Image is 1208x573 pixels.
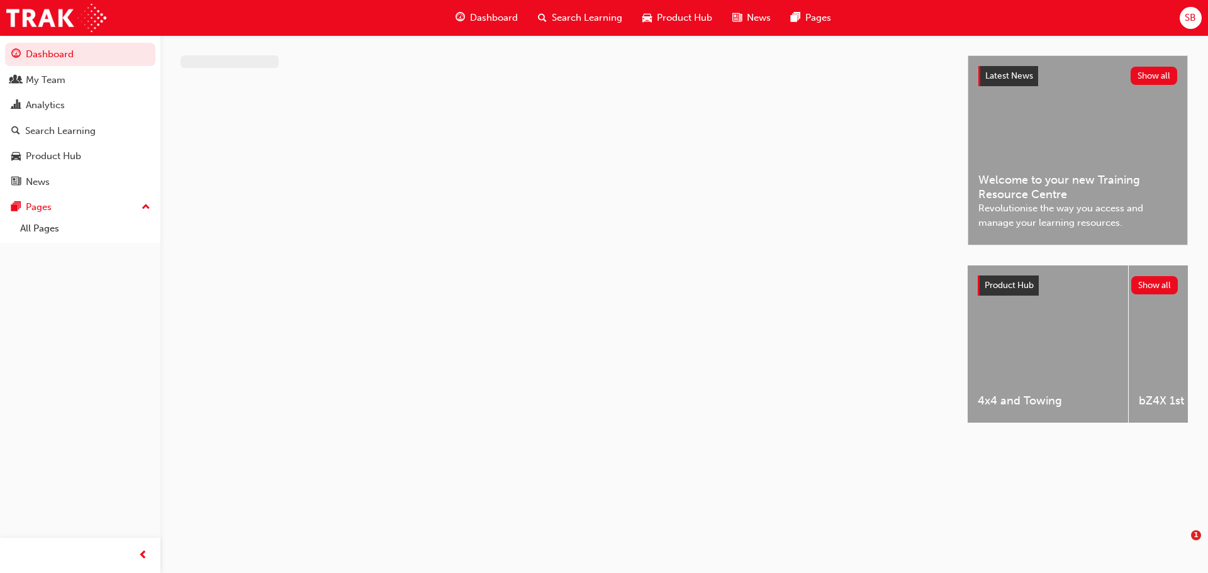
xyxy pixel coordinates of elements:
button: Show all [1131,67,1178,85]
div: Search Learning [25,124,96,138]
a: Dashboard [5,43,155,66]
span: Latest News [985,70,1033,81]
span: 1 [1191,530,1201,540]
span: car-icon [642,10,652,26]
button: Show all [1131,276,1178,294]
button: DashboardMy TeamAnalyticsSearch LearningProduct HubNews [5,40,155,196]
span: news-icon [11,177,21,188]
span: news-icon [732,10,742,26]
span: search-icon [11,126,20,137]
button: SB [1180,7,1202,29]
span: guage-icon [11,49,21,60]
span: guage-icon [456,10,465,26]
a: My Team [5,69,155,92]
a: Product Hub [5,145,155,168]
span: Dashboard [470,11,518,25]
a: Analytics [5,94,155,117]
img: Trak [6,4,106,32]
span: Revolutionise the way you access and manage your learning resources. [978,201,1177,230]
a: News [5,170,155,194]
span: search-icon [538,10,547,26]
span: chart-icon [11,100,21,111]
span: people-icon [11,75,21,86]
a: car-iconProduct Hub [632,5,722,31]
button: Pages [5,196,155,219]
a: Product HubShow all [978,275,1178,296]
span: Product Hub [985,280,1034,291]
a: Latest NewsShow all [978,66,1177,86]
a: news-iconNews [722,5,781,31]
div: Product Hub [26,149,81,164]
span: pages-icon [11,202,21,213]
span: SB [1185,11,1196,25]
a: 4x4 and Towing [968,265,1128,423]
span: Search Learning [552,11,622,25]
a: guage-iconDashboard [445,5,528,31]
a: All Pages [15,219,155,238]
span: pages-icon [791,10,800,26]
a: pages-iconPages [781,5,841,31]
span: car-icon [11,151,21,162]
span: News [747,11,771,25]
span: Pages [805,11,831,25]
div: My Team [26,73,65,87]
a: search-iconSearch Learning [528,5,632,31]
div: Pages [26,200,52,214]
div: Analytics [26,98,65,113]
a: Latest NewsShow allWelcome to your new Training Resource CentreRevolutionise the way you access a... [968,55,1188,245]
span: Welcome to your new Training Resource Centre [978,173,1177,201]
a: Search Learning [5,120,155,143]
span: prev-icon [138,548,148,564]
span: up-icon [142,199,150,216]
div: News [26,175,50,189]
span: 4x4 and Towing [978,394,1118,408]
iframe: Intercom live chat [1165,530,1195,560]
span: Product Hub [657,11,712,25]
